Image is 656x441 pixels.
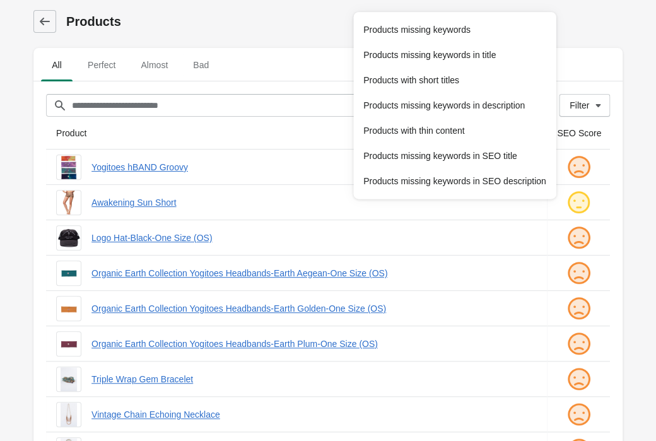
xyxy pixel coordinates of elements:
[180,49,221,81] button: Bad
[91,196,537,209] a: Awakening Sun Short
[363,49,546,61] span: Products missing keywords in title
[566,367,591,392] img: sad.png
[566,331,591,356] img: sad.png
[358,68,551,93] a: Products with short titles
[358,93,551,118] a: Products missing keywords in description
[91,267,537,279] a: Organic Earth Collection Yogitoes Headbands-Earth Aegean-One Size (OS)
[566,261,591,286] img: sad.png
[547,117,610,150] th: SEO Score
[75,49,128,81] button: Perfect
[91,373,537,385] a: Triple Wrap Gem Bracelet
[358,143,551,168] a: Products missing keywords in SEO title
[559,94,610,117] button: Filter
[363,23,546,36] span: Products missing keywords
[566,155,591,180] img: sad.png
[358,168,551,194] a: Products missing keywords in SEO description
[38,49,75,81] button: All
[78,54,126,76] span: Perfect
[363,99,546,112] span: Products missing keywords in description
[566,402,591,427] img: sad.png
[363,124,546,137] span: Products with thin content
[91,232,537,244] a: Logo Hat-Black-One Size (OS)
[183,54,219,76] span: Bad
[566,296,591,321] img: sad.png
[358,17,551,42] a: Products missing keywords
[66,13,623,30] h1: Products
[91,408,537,421] a: Vintage Chain Echoing Necklace
[358,118,551,143] a: Products with thin content
[363,150,546,162] span: Products missing keywords in SEO title
[566,190,591,215] img: ok.png
[91,338,537,350] a: Organic Earth Collection Yogitoes Headbands-Earth Plum-One Size (OS)
[363,74,546,86] span: Products with short titles
[41,54,73,76] span: All
[570,100,589,110] div: Filter
[91,302,537,315] a: Organic Earth Collection Yogitoes Headbands-Earth Golden-One Size (OS)
[46,117,547,150] th: Product
[566,225,591,250] img: sad.png
[91,161,537,173] a: Yogitoes hBAND Groovy
[131,54,178,76] span: Almost
[358,42,551,68] a: Products missing keywords in title
[128,49,180,81] button: Almost
[363,175,546,187] span: Products missing keywords in SEO description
